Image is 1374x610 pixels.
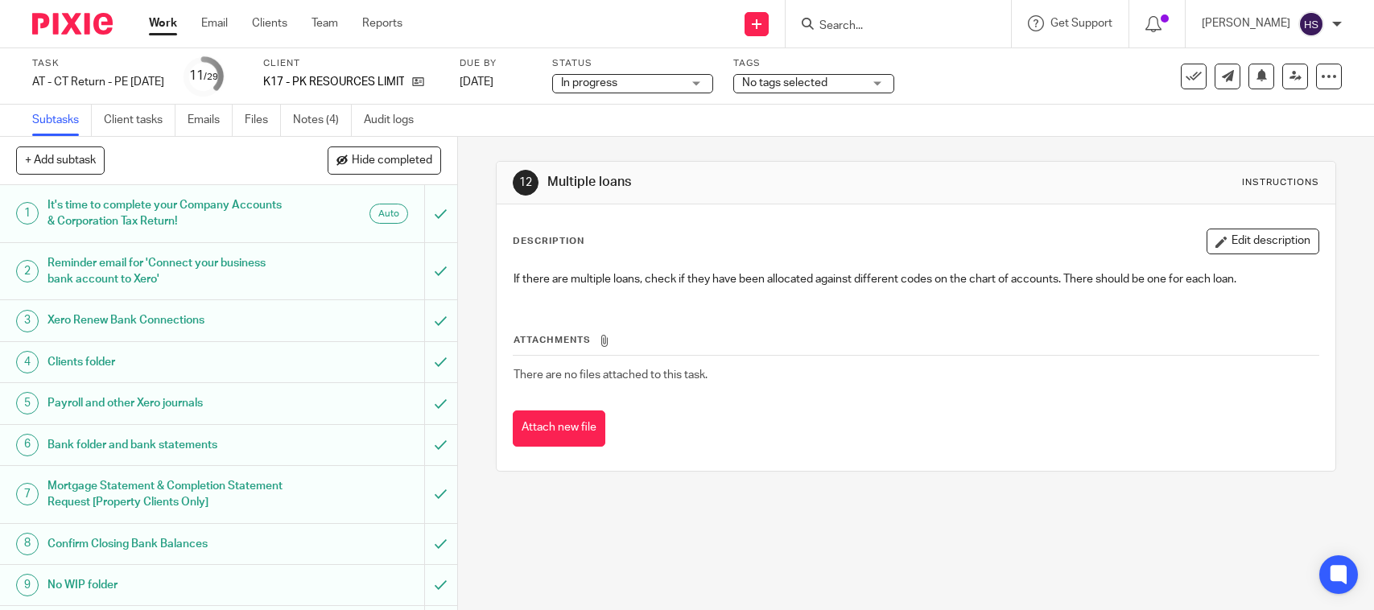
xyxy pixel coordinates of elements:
label: Client [263,57,439,70]
div: 9 [16,574,39,596]
span: Get Support [1050,18,1112,29]
div: 7 [16,483,39,505]
button: Attach new file [513,410,605,447]
div: 4 [16,351,39,373]
h1: It's time to complete your Company Accounts & Corporation Tax Return! [47,193,288,234]
a: Work [149,15,177,31]
div: 12 [513,170,538,196]
div: 2 [16,260,39,282]
span: No tags selected [742,77,827,89]
label: Status [552,57,713,70]
span: Attachments [514,336,591,344]
div: 11 [189,67,218,85]
button: Edit description [1207,229,1319,254]
span: In progress [561,77,617,89]
input: Search [818,19,963,34]
p: K17 - PK RESOURCES LIMITED [263,74,404,90]
span: Hide completed [352,155,432,167]
a: Reports [362,15,402,31]
button: + Add subtask [16,146,105,174]
div: 1 [16,202,39,225]
div: 5 [16,392,39,414]
p: [PERSON_NAME] [1202,15,1290,31]
div: 3 [16,310,39,332]
a: Team [312,15,338,31]
h1: Confirm Closing Bank Balances [47,532,288,556]
h1: Mortgage Statement & Completion Statement Request [Property Clients Only] [47,474,288,515]
a: Emails [188,105,233,136]
span: There are no files attached to this task. [514,369,708,381]
div: AT - CT Return - PE [DATE] [32,74,164,90]
span: [DATE] [460,76,493,88]
small: /29 [204,72,218,81]
h1: Bank folder and bank statements [47,433,288,457]
a: Audit logs [364,105,426,136]
h1: Clients folder [47,350,288,374]
a: Files [245,105,281,136]
a: Notes (4) [293,105,352,136]
a: Email [201,15,228,31]
h1: Reminder email for 'Connect your business bank account to Xero' [47,251,288,292]
h1: Multiple loans [547,174,951,191]
img: Pixie [32,13,113,35]
button: Hide completed [328,146,441,174]
label: Tags [733,57,894,70]
div: 6 [16,434,39,456]
h1: No WIP folder [47,573,288,597]
h1: Xero Renew Bank Connections [47,308,288,332]
a: Client tasks [104,105,175,136]
a: Subtasks [32,105,92,136]
p: Description [513,235,584,248]
a: Clients [252,15,287,31]
h1: Payroll and other Xero journals [47,391,288,415]
div: Auto [369,204,408,224]
label: Task [32,57,164,70]
div: AT - CT Return - PE 30-04-2025 [32,74,164,90]
label: Due by [460,57,532,70]
div: Instructions [1242,176,1319,189]
p: If there are multiple loans, check if they have been allocated against different codes on the cha... [514,271,1318,287]
img: svg%3E [1298,11,1324,37]
div: 8 [16,533,39,555]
